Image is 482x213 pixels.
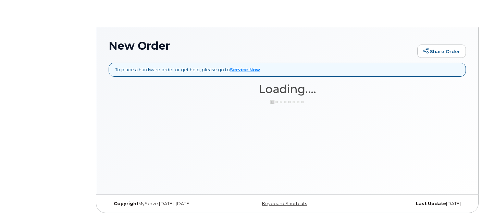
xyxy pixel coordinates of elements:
[347,201,466,206] div: [DATE]
[109,83,466,95] h1: Loading....
[109,201,228,206] div: MyServe [DATE]–[DATE]
[262,201,307,206] a: Keyboard Shortcuts
[114,201,138,206] strong: Copyright
[270,99,305,104] img: ajax-loader-3a6953c30dc77f0bf724df975f13086db4f4c1262e45940f03d1251963f1bf2e.gif
[417,45,466,58] a: Share Order
[416,201,446,206] strong: Last Update
[109,40,414,52] h1: New Order
[230,67,260,72] a: Service Now
[115,66,260,73] p: To place a hardware order or get help, please go to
